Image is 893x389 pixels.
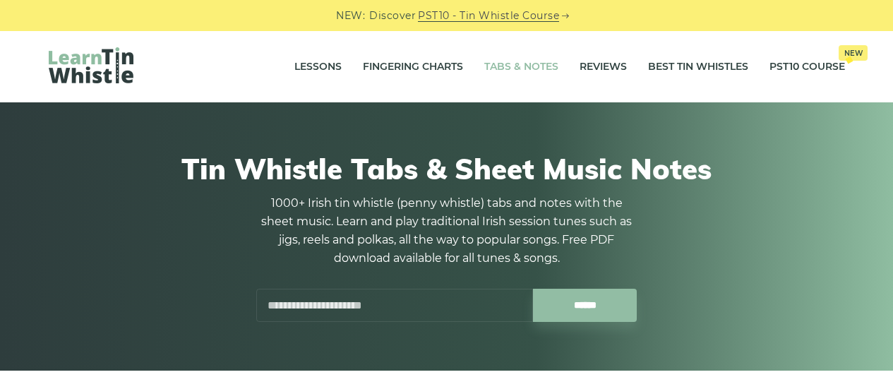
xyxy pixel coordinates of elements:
a: Reviews [580,49,627,85]
span: New [839,45,868,61]
a: Best Tin Whistles [648,49,748,85]
p: 1000+ Irish tin whistle (penny whistle) tabs and notes with the sheet music. Learn and play tradi... [256,194,637,268]
h1: Tin Whistle Tabs & Sheet Music Notes [49,152,845,186]
a: Lessons [294,49,342,85]
a: PST10 CourseNew [769,49,845,85]
a: Fingering Charts [363,49,463,85]
a: Tabs & Notes [484,49,558,85]
img: LearnTinWhistle.com [49,47,133,83]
